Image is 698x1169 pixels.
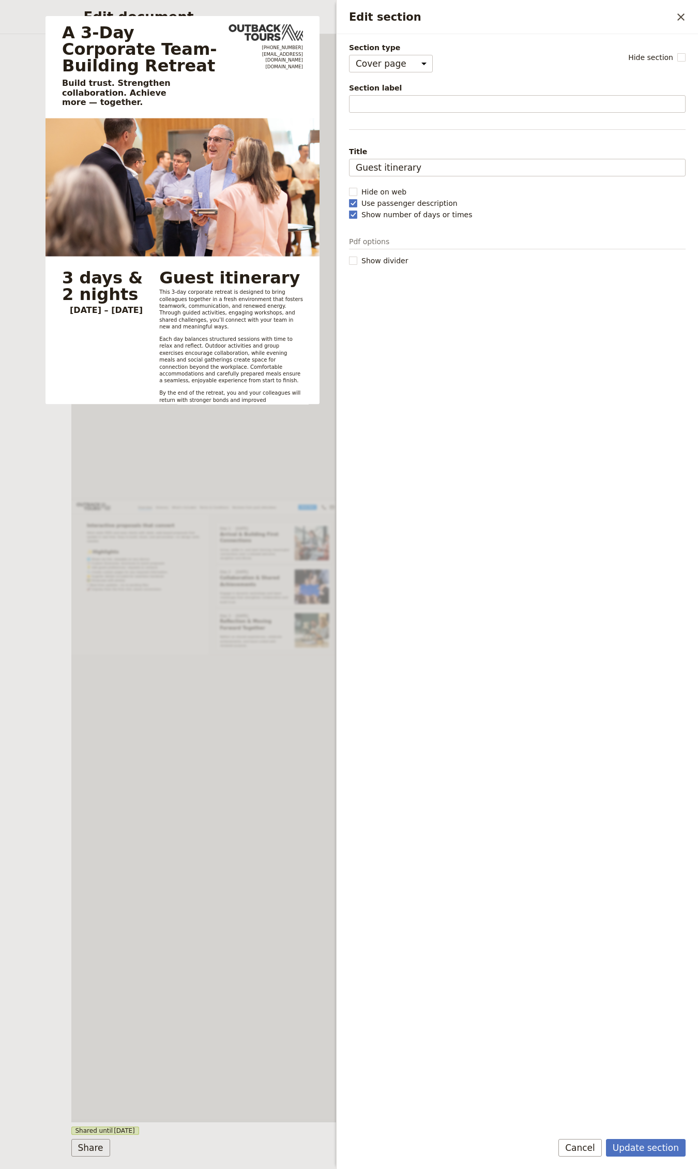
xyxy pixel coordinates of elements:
strong: Interactive proposals that convert [37,55,247,67]
span: Show divider [361,256,408,266]
span: 🚀 Impress from the first click, boost conversions [37,209,216,218]
h1: A 3-Day Corporate Team-Building Retreat [62,24,218,74]
span: 3 days & 2 nights [62,268,143,304]
button: Share [71,1139,110,1157]
a: sales@fieldbook.com [229,52,303,63]
select: Section type [349,55,433,72]
span: 📋 Custom itineraries, brochures & event proposals [37,147,223,156]
span: 💡 Add guest preferences, requests & contacts [37,158,207,166]
img: Outback Tours logo [229,24,303,41]
span: Reflection & Moving Forward Together [356,283,523,314]
button: Close drawer [672,8,690,26]
div: Arrive,​ settle in,​ and start forming meaningful connections over a relaxed welcome reception an... [356,113,523,144]
span: Section label [349,83,686,93]
button: Download pdf [636,8,654,26]
span: [DATE] [394,62,424,74]
a: Reviews from past attendees [386,10,491,24]
span: Day 2 [356,166,382,178]
span: 🖼️ Showcase with photos [37,189,129,197]
div: Reflect on shared experiences,​ celebrate achievements,​ and leave united with renewed purpose.​ [356,322,523,353]
span: Hide section [628,52,673,63]
span: By the end of the retreat, you and your colleagues will return with stronger bonds and improved c... [159,390,302,410]
span: Title [349,146,686,157]
a: Book Now [544,11,588,23]
h2: Edit section [349,9,672,25]
span: This 3-day corporate retreat is designed to bring colleagues together in a fresh environment that... [159,289,305,330]
a: sales@fieldbook.com [616,8,634,26]
div: Engage in dynamic workshops and team challenges that strengthen collaboration and build trust.​ [356,218,523,249]
a: Itinerary [202,10,233,24]
span: 🌐 Share via link, viewable on any device [37,137,187,145]
span: [DATE] [114,1127,135,1135]
input: Section label [349,95,686,113]
span: Section type [349,42,433,53]
span: [DATE] [394,271,424,283]
a: +61231 123 123 [597,8,614,26]
span: Day 1 [356,62,382,74]
span: Use passenger description [361,198,458,208]
div: Guest itinerary [159,269,303,286]
a: Overview [160,10,194,24]
button: Cancel [558,1139,602,1157]
span: Show number of days or times [361,209,472,220]
span: Hide on web [361,187,406,197]
span: [DATE] [394,166,424,178]
span: Collaboration & Shared Achievements [356,178,523,209]
span: [DATE] – [DATE] [70,305,143,315]
img: Outback Tours logo [12,6,103,24]
h2: Edit document [84,9,599,25]
a: https://fieldbook.com [229,64,303,70]
span: ✨ [37,118,51,130]
p: Build trust. Strengthen collaboration. Achieve more — together. [62,78,218,107]
span: Each day balances structured sessions with time to relax and reflect. Outdoor activities and grou... [159,336,302,384]
span: Shared until [71,1127,139,1135]
input: Title [349,159,686,176]
span: 📎 Create custom pages for any required information [37,168,230,176]
strong: Highlights [51,118,114,130]
a: +61231 123 123 [229,45,303,51]
span: ⚡ Real-time updates—no re-sending files [37,199,185,207]
span: Arrival & Building First Connections [356,74,523,105]
span: 🤝 Supplier details included for seamless handover [37,178,223,187]
span: Day 3 [356,271,382,283]
p: Pdf options [349,236,686,249]
a: Terms & Conditions [308,10,377,24]
button: Update section [606,1139,686,1157]
span: Ditch static PDFs and wow clients with sleek, web-based proposals that update in real time. Easy ... [37,74,309,103]
a: What's Included [241,10,299,24]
